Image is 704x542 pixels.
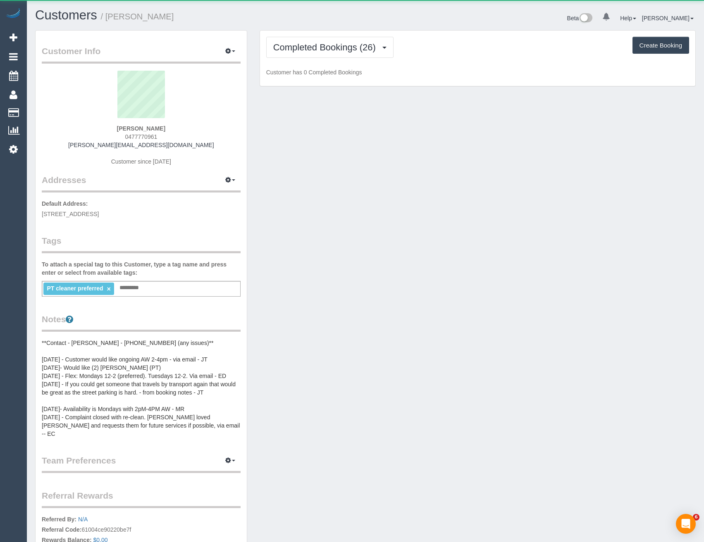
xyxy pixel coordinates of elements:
legend: Customer Info [42,45,241,64]
legend: Team Preferences [42,454,241,473]
a: N/A [78,516,88,523]
label: Referral Code: [42,525,81,534]
a: Customers [35,8,97,22]
legend: Tags [42,235,241,253]
small: / [PERSON_NAME] [101,12,174,21]
label: Referred By: [42,515,76,523]
p: Customer has 0 Completed Bookings [266,68,689,76]
button: Completed Bookings (26) [266,37,394,58]
span: 0477770961 [125,133,157,140]
label: To attach a special tag to this Customer, type a tag name and press enter or select from availabl... [42,260,241,277]
span: [STREET_ADDRESS] [42,211,99,217]
span: PT cleaner preferred [47,285,103,292]
img: New interface [579,13,592,24]
pre: **Contact - [PERSON_NAME] - [PHONE_NUMBER] (any issues)** [DATE] - Customer would like ongoing AW... [42,339,241,438]
a: Beta [567,15,593,21]
span: Customer since [DATE] [111,158,171,165]
div: Open Intercom Messenger [676,514,696,534]
label: Default Address: [42,200,88,208]
a: [PERSON_NAME][EMAIL_ADDRESS][DOMAIN_NAME] [68,142,214,148]
img: Automaid Logo [5,8,21,20]
legend: Notes [42,313,241,332]
span: Completed Bookings (26) [273,42,380,52]
legend: Referral Rewards [42,490,241,508]
a: [PERSON_NAME] [642,15,694,21]
button: Create Booking [632,37,689,54]
span: 6 [693,514,699,521]
a: Help [620,15,636,21]
strong: [PERSON_NAME] [117,125,165,132]
a: × [107,285,110,292]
